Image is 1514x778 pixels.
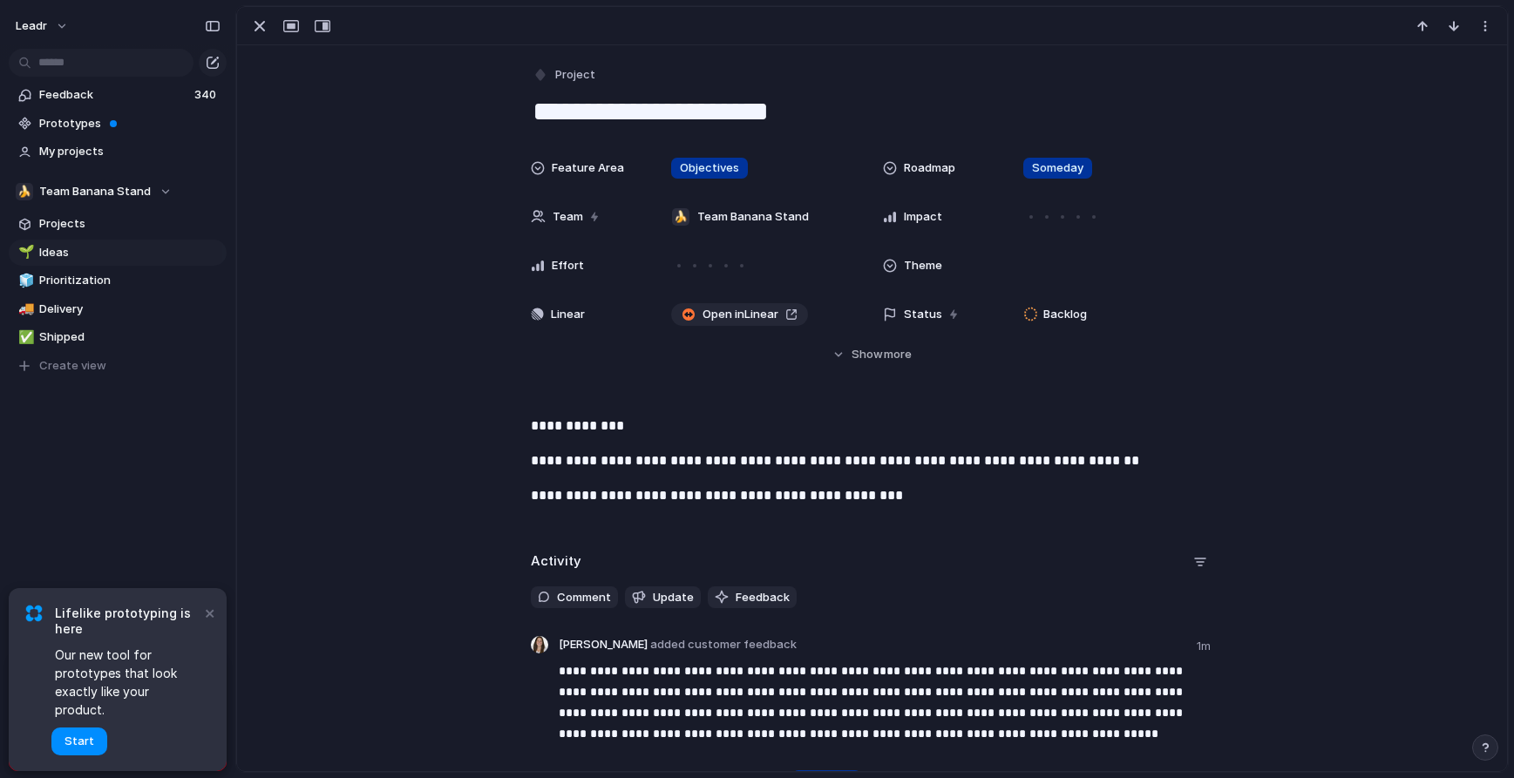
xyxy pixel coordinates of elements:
[9,211,227,237] a: Projects
[16,244,33,261] button: 🌱
[39,183,151,200] span: Team Banana Stand
[904,159,955,177] span: Roadmap
[16,272,33,289] button: 🧊
[9,111,227,137] a: Prototypes
[39,272,221,289] span: Prioritization
[39,143,221,160] span: My projects
[1197,638,1214,655] span: 1m
[1043,306,1087,323] span: Backlog
[64,733,94,750] span: Start
[559,636,797,653] span: [PERSON_NAME]
[904,306,942,323] span: Status
[55,646,200,719] span: Our new tool for prototypes that look exactly like your product.
[531,339,1214,370] button: Showmore
[9,139,227,165] a: My projects
[39,215,221,233] span: Projects
[1032,159,1083,177] span: Someday
[625,586,701,609] button: Update
[9,353,227,379] button: Create view
[551,306,585,323] span: Linear
[55,605,200,637] span: Lifelike prototyping is here
[39,328,221,346] span: Shipped
[9,240,227,266] a: 🌱Ideas
[16,183,33,200] div: 🍌
[16,328,33,346] button: ✅
[852,346,883,363] span: Show
[194,86,220,104] span: 340
[552,159,624,177] span: Feature Area
[18,242,31,262] div: 🌱
[199,602,220,623] button: Dismiss
[531,586,618,609] button: Comment
[672,208,689,226] div: 🍌
[9,267,227,294] a: 🧊Prioritization
[529,63,601,88] button: Project
[555,66,595,84] span: Project
[884,346,912,363] span: more
[9,179,227,205] button: 🍌Team Banana Stand
[39,357,106,375] span: Create view
[39,86,189,104] span: Feedback
[9,82,227,108] a: Feedback340
[736,589,790,606] span: Feedback
[703,306,778,323] span: Open in Linear
[708,586,797,609] button: Feedback
[552,257,584,274] span: Effort
[8,12,78,40] button: Leadr
[553,208,583,226] span: Team
[680,159,739,177] span: Objectives
[671,303,808,326] a: Open inLinear
[650,637,797,651] span: added customer feedback
[39,244,221,261] span: Ideas
[531,551,581,572] h2: Activity
[697,208,809,226] span: Team Banana Stand
[904,257,942,274] span: Theme
[9,296,227,322] a: 🚚Delivery
[18,271,31,291] div: 🧊
[51,727,107,755] button: Start
[18,328,31,348] div: ✅
[557,589,611,606] span: Comment
[16,301,33,318] button: 🚚
[653,589,694,606] span: Update
[904,208,942,226] span: Impact
[9,324,227,350] a: ✅Shipped
[39,301,221,318] span: Delivery
[39,115,221,132] span: Prototypes
[16,17,47,35] span: Leadr
[18,299,31,319] div: 🚚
